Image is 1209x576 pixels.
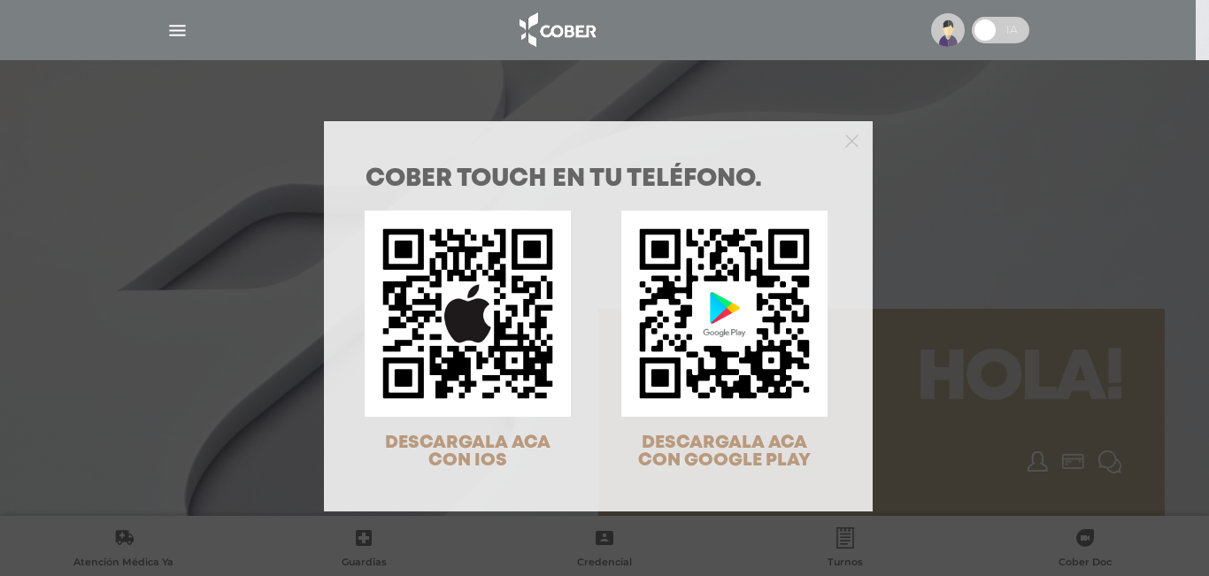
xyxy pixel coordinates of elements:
button: Close [845,132,859,148]
span: DESCARGALA ACA CON IOS [385,434,551,469]
h1: COBER TOUCH en tu teléfono. [366,167,831,192]
img: qr-code [365,211,571,417]
img: qr-code [621,211,828,417]
span: DESCARGALA ACA CON GOOGLE PLAY [638,434,811,469]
